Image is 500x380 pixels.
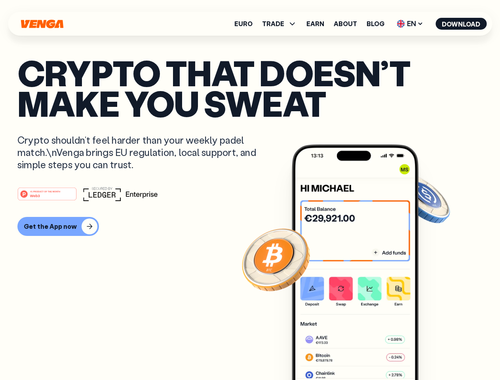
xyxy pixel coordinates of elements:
span: EN [394,17,426,30]
button: Download [435,18,487,30]
img: Bitcoin [240,224,312,295]
a: Euro [234,21,253,27]
svg: Home [20,19,64,28]
tspan: Web3 [30,193,40,198]
a: Get the App now [17,217,483,236]
p: Crypto that doesn’t make you sweat [17,57,483,118]
span: TRADE [262,21,284,27]
span: TRADE [262,19,297,28]
button: Get the App now [17,217,99,236]
img: flag-uk [397,20,405,28]
a: About [334,21,357,27]
a: #1 PRODUCT OF THE MONTHWeb3 [17,192,77,202]
tspan: #1 PRODUCT OF THE MONTH [30,190,60,192]
img: USDC coin [395,170,452,227]
a: Blog [367,21,384,27]
div: Get the App now [24,222,77,230]
p: Crypto shouldn’t feel harder than your weekly padel match.\nVenga brings EU regulation, local sup... [17,134,268,171]
a: Earn [306,21,324,27]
